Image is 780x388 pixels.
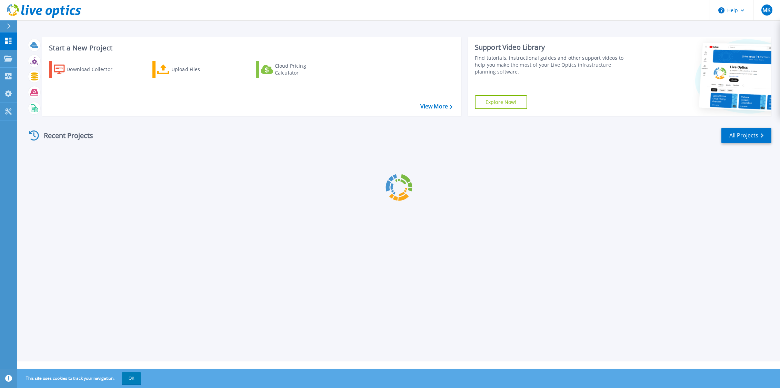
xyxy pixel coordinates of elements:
[27,127,102,144] div: Recent Projects
[420,103,452,110] a: View More
[67,62,122,76] div: Download Collector
[152,61,229,78] a: Upload Files
[49,44,452,52] h3: Start a New Project
[762,7,771,13] span: MK
[122,372,141,385] button: OK
[19,372,141,385] span: This site uses cookies to track your navigation.
[275,62,330,76] div: Cloud Pricing Calculator
[475,55,631,75] div: Find tutorials, instructional guides and other support videos to help you make the most of your L...
[171,62,227,76] div: Upload Files
[475,43,631,52] div: Support Video Library
[49,61,126,78] a: Download Collector
[721,128,771,143] a: All Projects
[475,95,527,109] a: Explore Now!
[256,61,333,78] a: Cloud Pricing Calculator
